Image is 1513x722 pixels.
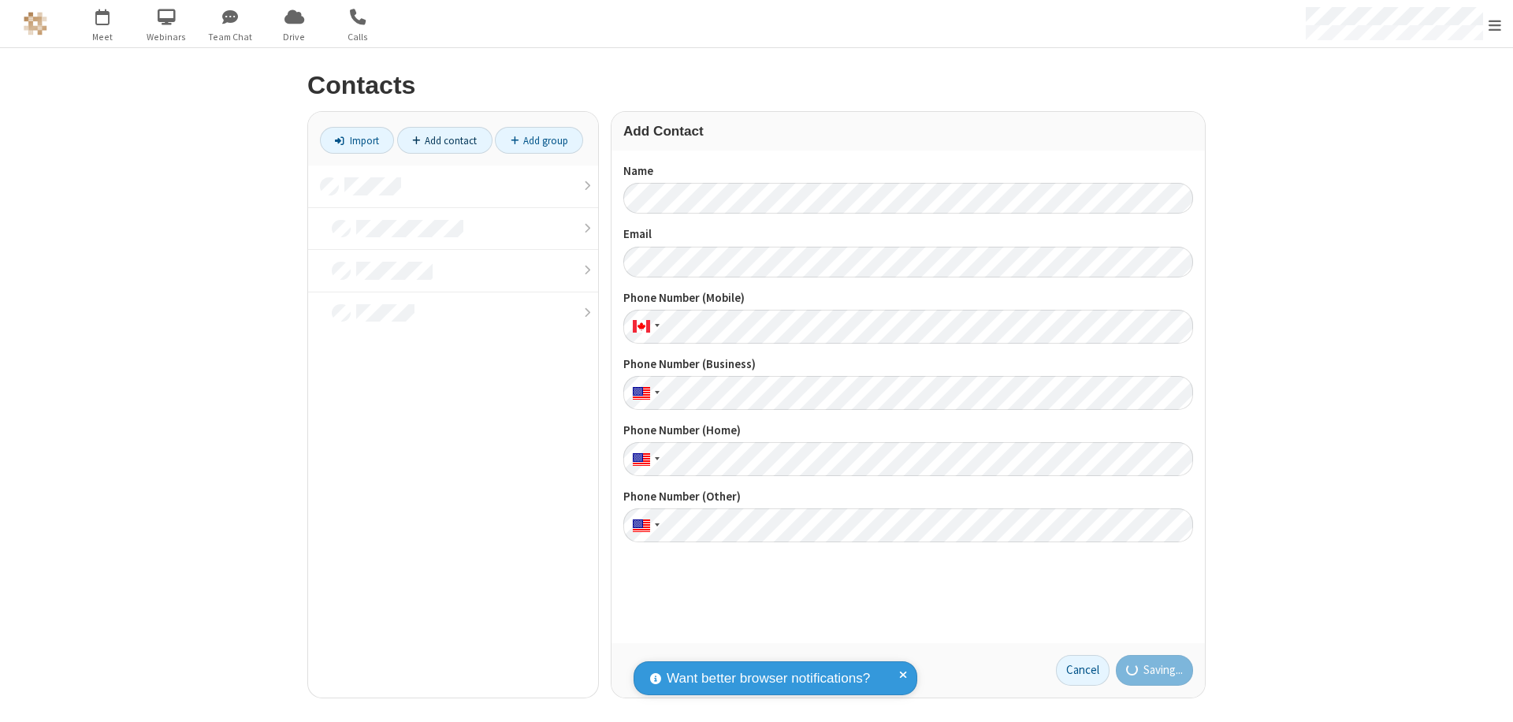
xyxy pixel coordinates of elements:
[623,124,1193,139] h3: Add Contact
[1056,655,1110,687] a: Cancel
[623,289,1193,307] label: Phone Number (Mobile)
[1116,655,1194,687] button: Saving...
[265,30,324,44] span: Drive
[623,422,1193,440] label: Phone Number (Home)
[623,508,664,542] div: United States: + 1
[73,30,132,44] span: Meet
[495,127,583,154] a: Add group
[623,225,1193,244] label: Email
[1143,661,1183,679] span: Saving...
[201,30,260,44] span: Team Chat
[623,162,1193,180] label: Name
[320,127,394,154] a: Import
[667,668,870,689] span: Want better browser notifications?
[623,488,1193,506] label: Phone Number (Other)
[329,30,388,44] span: Calls
[623,376,664,410] div: United States: + 1
[137,30,196,44] span: Webinars
[24,12,47,35] img: QA Selenium DO NOT DELETE OR CHANGE
[623,442,664,476] div: United States: + 1
[623,355,1193,374] label: Phone Number (Business)
[307,72,1206,99] h2: Contacts
[623,310,664,344] div: Canada: + 1
[397,127,493,154] a: Add contact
